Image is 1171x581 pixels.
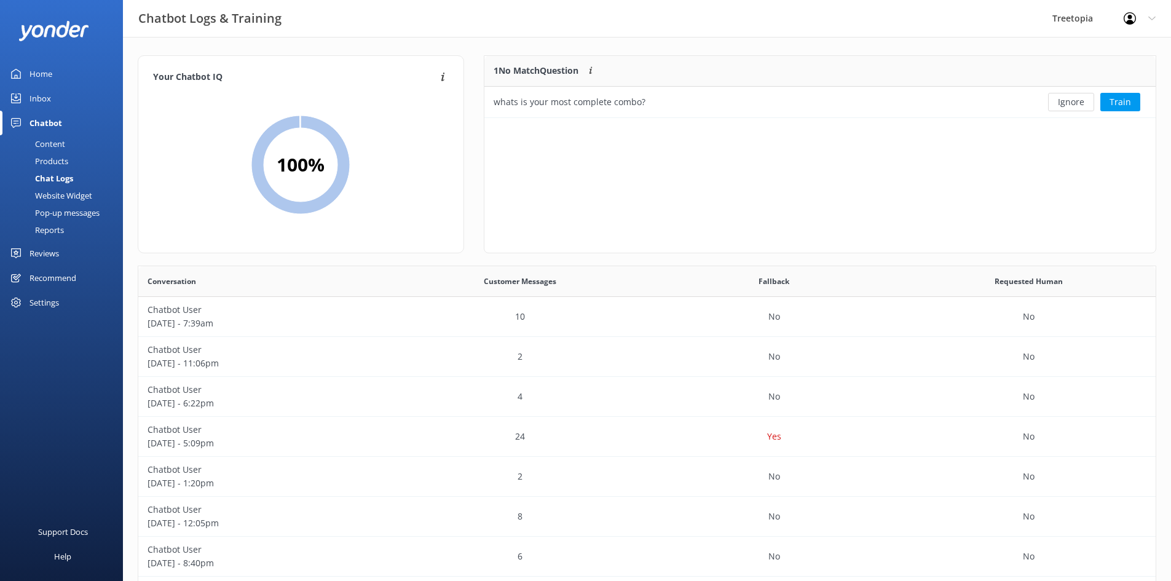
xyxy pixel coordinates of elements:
button: Train [1100,93,1140,111]
div: Chat Logs [7,170,73,187]
a: Reports [7,221,123,239]
p: No [1023,550,1035,563]
p: No [1023,310,1035,323]
div: row [138,417,1156,457]
img: yonder-white-logo.png [18,21,89,41]
p: Chatbot User [148,383,384,397]
div: Inbox [30,86,51,111]
div: Products [7,152,68,170]
p: No [1023,430,1035,443]
p: Chatbot User [148,303,384,317]
div: Content [7,135,65,152]
div: row [138,337,1156,377]
p: No [768,390,780,403]
span: Fallback [759,275,789,287]
p: 6 [518,550,522,563]
p: No [1023,510,1035,523]
div: grid [484,87,1156,117]
a: Products [7,152,123,170]
p: No [1023,470,1035,483]
p: Chatbot User [148,343,384,357]
p: 10 [515,310,525,323]
span: Conversation [148,275,196,287]
p: [DATE] - 5:09pm [148,437,384,450]
div: Chatbot [30,111,62,135]
p: [DATE] - 8:40pm [148,556,384,570]
a: Website Widget [7,187,123,204]
div: row [138,537,1156,577]
a: Content [7,135,123,152]
div: Website Widget [7,187,92,204]
div: row [138,377,1156,417]
span: Customer Messages [484,275,556,287]
p: 8 [518,510,522,523]
p: 4 [518,390,522,403]
p: [DATE] - 6:22pm [148,397,384,410]
div: Reviews [30,241,59,266]
div: Home [30,61,52,86]
div: Settings [30,290,59,315]
p: [DATE] - 7:39am [148,317,384,330]
p: Chatbot User [148,463,384,476]
h4: Your Chatbot IQ [153,71,437,84]
span: Requested Human [995,275,1063,287]
div: Recommend [30,266,76,290]
div: row [484,87,1156,117]
div: Pop-up messages [7,204,100,221]
p: [DATE] - 11:06pm [148,357,384,370]
p: 2 [518,350,522,363]
p: [DATE] - 1:20pm [148,476,384,490]
h3: Chatbot Logs & Training [138,9,282,28]
p: Chatbot User [148,543,384,556]
p: No [768,470,780,483]
div: row [138,497,1156,537]
p: No [1023,390,1035,403]
p: 1 No Match Question [494,64,578,77]
p: Chatbot User [148,503,384,516]
p: Chatbot User [148,423,384,437]
a: Chat Logs [7,170,123,187]
div: Reports [7,221,64,239]
div: row [138,297,1156,337]
a: Pop-up messages [7,204,123,221]
p: 24 [515,430,525,443]
button: Ignore [1048,93,1094,111]
div: row [138,457,1156,497]
p: Yes [767,430,781,443]
p: No [768,510,780,523]
p: No [768,310,780,323]
div: Help [54,544,71,569]
p: No [1023,350,1035,363]
p: No [768,550,780,563]
h2: 100 % [277,150,325,180]
p: 2 [518,470,522,483]
div: Support Docs [38,520,88,544]
p: No [768,350,780,363]
div: whats is your most complete combo? [494,95,645,109]
p: [DATE] - 12:05pm [148,516,384,530]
